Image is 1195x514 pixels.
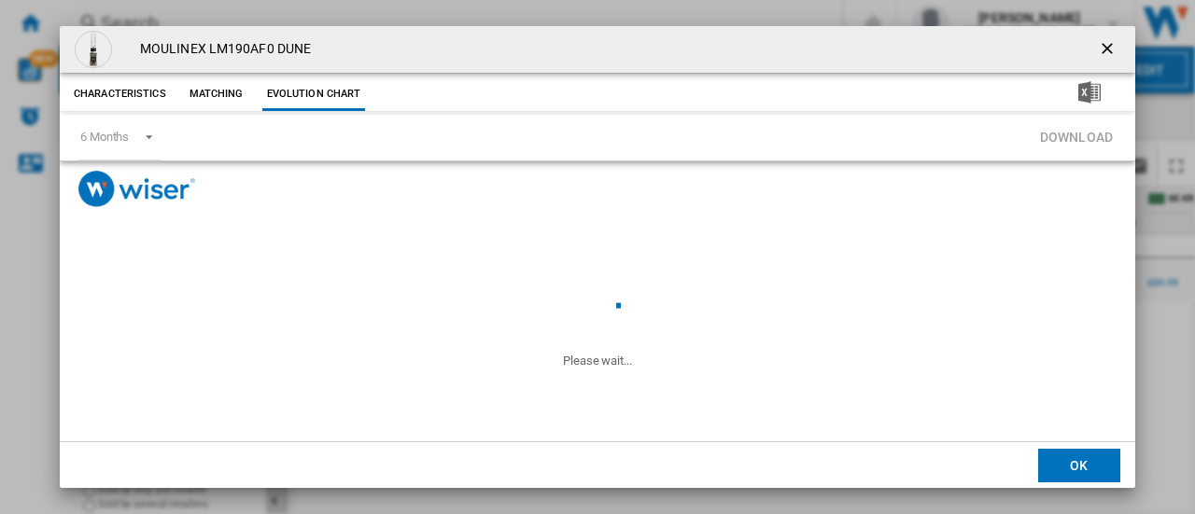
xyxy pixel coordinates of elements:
[1034,120,1118,155] button: Download
[75,31,112,68] img: fee_786_587_png
[80,130,129,144] div: 6 Months
[60,26,1135,489] md-dialog: Product popup
[131,40,311,59] h4: MOULINEX LM190AF0 DUNE
[1090,31,1128,68] button: getI18NText('BUTTONS.CLOSE_DIALOG')
[78,171,195,207] img: logo_wiser_300x94.png
[262,77,366,111] button: Evolution chart
[1048,77,1131,111] button: Download in Excel
[563,354,632,368] ng-transclude: Please wait...
[176,77,258,111] button: Matching
[1038,449,1120,482] button: OK
[69,77,171,111] button: Characteristics
[1078,81,1101,104] img: excel-24x24.png
[1098,39,1120,62] ng-md-icon: getI18NText('BUTTONS.CLOSE_DIALOG')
